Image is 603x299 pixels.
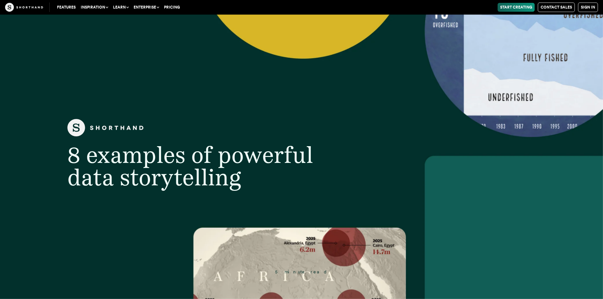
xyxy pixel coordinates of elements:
a: Contact Sales [538,3,575,12]
img: The Craft [5,3,43,12]
a: Features [54,3,78,12]
a: Sign in [578,3,598,12]
span: 8 examples of powerful data storytelling [67,141,313,191]
a: Pricing [161,3,182,12]
button: Inspiration [78,3,110,12]
button: Enterprise [131,3,161,12]
button: Learn [110,3,131,12]
span: 5 minute read [275,269,328,274]
a: Start Creating [498,3,535,12]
